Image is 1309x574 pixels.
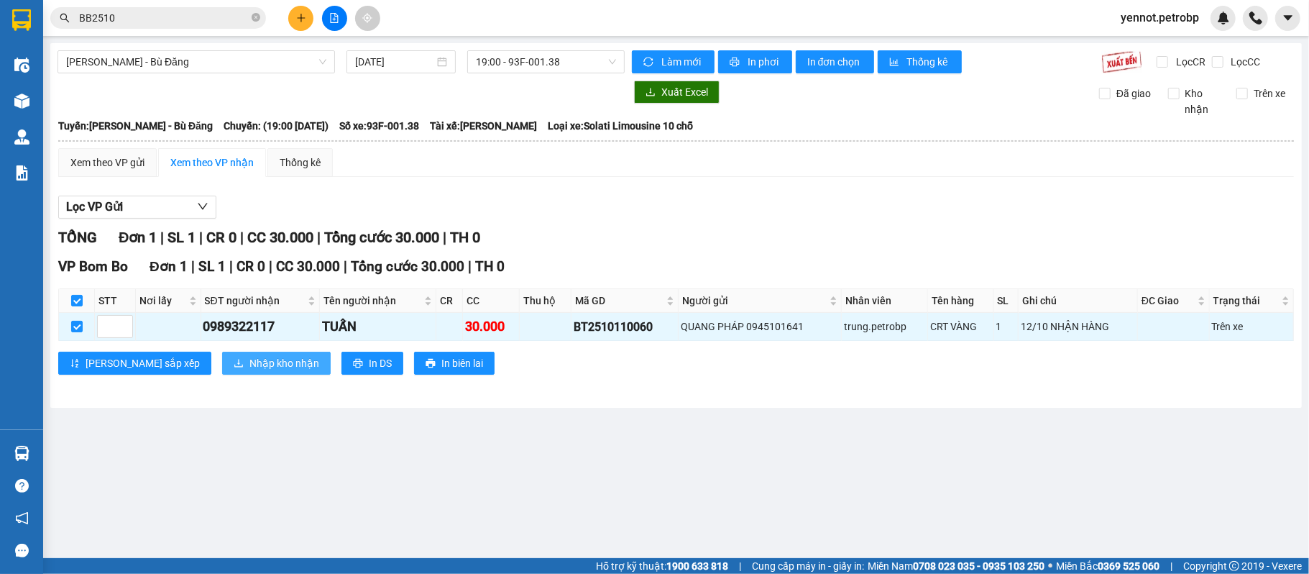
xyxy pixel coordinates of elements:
span: ⚪️ [1048,563,1052,569]
span: | [160,229,164,246]
span: Lọc CC [1226,54,1263,70]
button: sort-ascending[PERSON_NAME] sắp xếp [58,352,211,375]
div: 0989322117 [203,316,318,337]
span: | [443,229,446,246]
img: phone-icon [1249,12,1262,24]
div: Xem theo VP nhận [170,155,254,170]
button: In đơn chọn [796,50,874,73]
span: yennot.petrobp [1109,9,1211,27]
img: warehouse-icon [14,58,29,73]
button: aim [355,6,380,31]
span: download [234,358,244,370]
span: In biên lai [441,355,483,371]
span: search [60,13,70,23]
span: Trên xe [1248,86,1291,101]
span: In DS [369,355,392,371]
span: message [15,544,29,557]
span: | [1170,558,1172,574]
div: Thống kê [280,155,321,170]
b: Tuyến: [PERSON_NAME] - Bù Đăng [58,120,213,132]
span: printer [353,358,363,370]
span: Miền Nam [868,558,1044,574]
th: Nhân viên [842,289,928,313]
span: Hỗ trợ kỹ thuật: [596,558,728,574]
div: 12/10 NHẬN HÀNG [1021,319,1135,334]
td: 0989322117 [201,313,321,341]
span: aim [362,13,372,23]
span: Lọc CR [1170,54,1208,70]
img: warehouse-icon [14,94,29,109]
span: In đơn chọn [807,54,863,70]
img: 9k= [1101,50,1142,73]
span: Tên người nhận [323,293,421,309]
button: Lọc VP Gửi [58,196,216,219]
th: CR [436,289,463,313]
span: Thống kê [907,54,950,70]
span: | [344,258,347,275]
td: BT2510110060 [571,313,679,341]
span: TH 0 [450,229,480,246]
span: Nhập kho nhận [249,355,319,371]
img: logo-vxr [12,9,31,31]
span: printer [730,57,742,68]
span: printer [426,358,436,370]
span: Tổng cước 30.000 [324,229,439,246]
span: | [317,229,321,246]
span: Đơn 1 [150,258,188,275]
span: file-add [329,13,339,23]
button: downloadNhập kho nhận [222,352,331,375]
span: | [269,258,272,275]
input: 11/10/2025 [355,54,434,70]
span: CC 30.000 [247,229,313,246]
div: QUANG PHÁP 0945101641 [681,319,839,334]
span: sort-ascending [70,358,80,370]
span: 19:00 - 93F-001.38 [476,51,616,73]
span: close-circle [252,13,260,22]
button: bar-chartThống kê [878,50,962,73]
div: CRT VÀNG [930,319,991,334]
span: Loại xe: Solati Limousine 10 chỗ [548,118,693,134]
span: In phơi [748,54,781,70]
div: trung.petrobp [844,319,925,334]
span: | [199,229,203,246]
th: Ghi chú [1019,289,1138,313]
strong: 1900 633 818 [666,560,728,572]
span: Mã GD [575,293,663,309]
button: syncLàm mới [632,50,715,73]
button: printerIn phơi [718,50,792,73]
th: Tên hàng [928,289,994,313]
th: CC [463,289,520,313]
span: [PERSON_NAME] sắp xếp [86,355,200,371]
span: close-circle [252,12,260,25]
span: Kho nhận [1180,86,1226,117]
span: CR 0 [206,229,236,246]
div: TUẤN [322,316,433,337]
span: plus [296,13,306,23]
span: Làm mới [661,54,703,70]
span: Tài xế: [PERSON_NAME] [430,118,537,134]
div: 30.000 [465,316,517,337]
span: | [739,558,741,574]
th: STT [95,289,136,313]
span: Chuyến: (19:00 [DATE]) [224,118,329,134]
span: Người gửi [682,293,827,309]
span: notification [15,511,29,525]
span: Nơi lấy [139,293,186,309]
span: Miền Bắc [1056,558,1159,574]
span: SL 1 [167,229,196,246]
span: SL 1 [198,258,226,275]
span: download [646,87,656,99]
span: CR 0 [236,258,265,275]
span: bar-chart [889,57,901,68]
span: VP Bom Bo [58,258,128,275]
span: Đã giao [1111,86,1157,101]
span: Cung cấp máy in - giấy in: [752,558,864,574]
div: BT2510110060 [574,318,676,336]
strong: 0369 525 060 [1098,560,1159,572]
span: Lọc VP Gửi [66,198,123,216]
th: Thu hộ [520,289,571,313]
span: | [191,258,195,275]
span: Hồ Chí Minh - Bù Đăng [66,51,326,73]
span: Xuất Excel [661,84,708,100]
th: SL [994,289,1019,313]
